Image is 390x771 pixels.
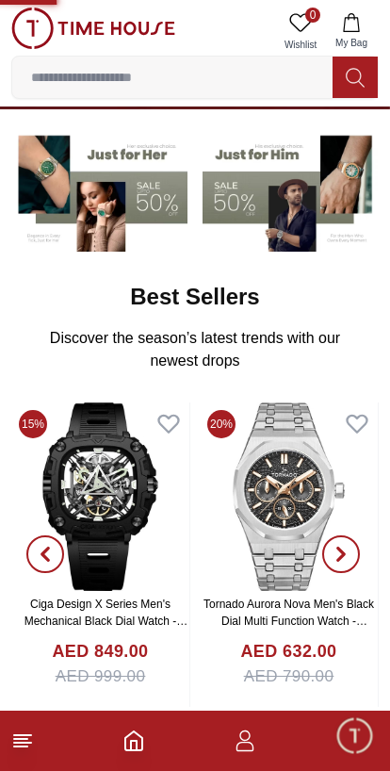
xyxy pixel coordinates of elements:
h2: Best Sellers [130,282,259,312]
a: 0Wishlist [277,8,324,56]
h4: AED 632.00 [240,639,336,664]
img: Women's Watches Banner [11,128,187,251]
img: Ciga Design X Series Men's Mechanical Black Dial Watch - X051-BB01- W5B [11,402,189,591]
span: Wishlist [277,38,324,52]
a: Tornado Aurora Nova Men's Black Dial Multi Function Watch - T23104-SBSBK [203,598,374,645]
a: Ciga Design X Series Men's Mechanical Black Dial Watch - X051-BB01- W5B [24,598,188,645]
span: 0 [305,8,320,23]
span: 20% [207,410,236,438]
span: My Bag [328,36,375,50]
p: Discover the season’s latest trends with our newest drops [26,327,364,372]
span: AED 790.00 [244,664,334,689]
span: AED 999.00 [56,664,146,689]
a: Home [122,730,145,752]
img: ... [11,8,175,49]
img: Tornado Aurora Nova Men's Black Dial Multi Function Watch - T23104-SBSBK [200,402,378,591]
div: Chat Widget [334,715,376,757]
button: My Bag [324,8,379,56]
img: Men's Watches Banner [203,128,379,251]
h4: AED 849.00 [52,639,148,664]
